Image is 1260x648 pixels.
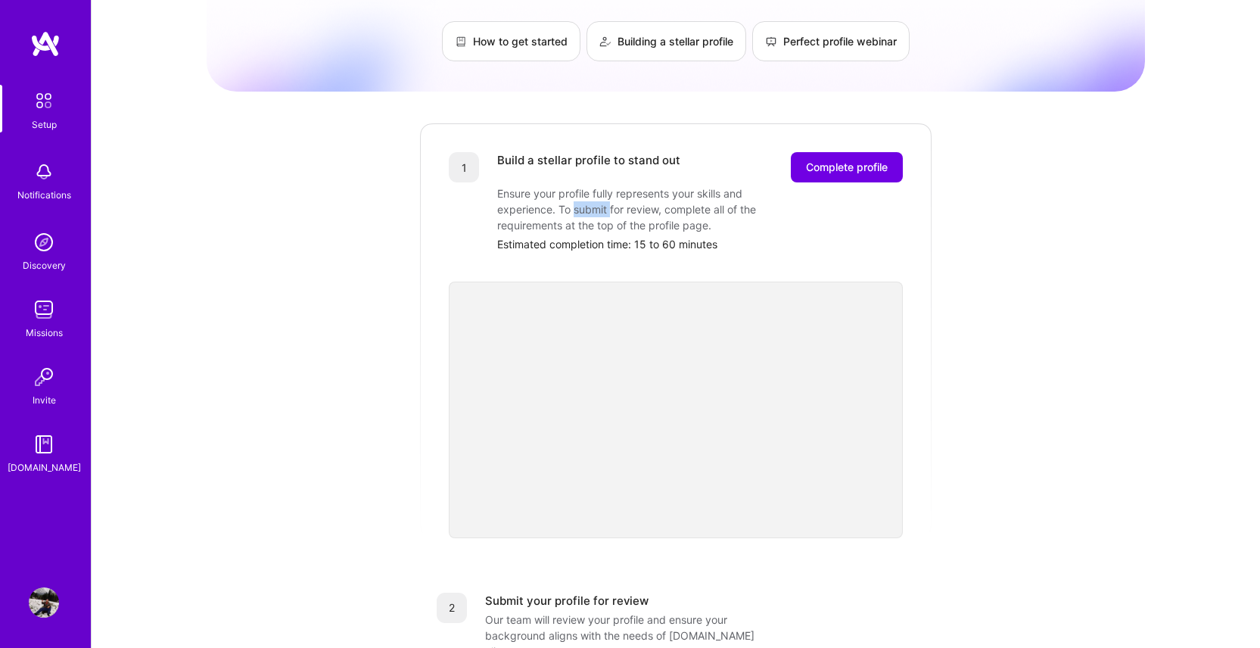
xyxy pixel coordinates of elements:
[806,160,888,175] span: Complete profile
[791,152,903,182] button: Complete profile
[28,85,60,117] img: setup
[442,21,580,61] a: How to get started
[23,257,66,273] div: Discovery
[497,236,903,252] div: Estimated completion time: 15 to 60 minutes
[29,362,59,392] img: Invite
[30,30,61,58] img: logo
[29,429,59,460] img: guide book
[449,282,903,538] iframe: video
[33,392,56,408] div: Invite
[765,36,777,48] img: Perfect profile webinar
[29,157,59,187] img: bell
[586,21,746,61] a: Building a stellar profile
[32,117,57,132] div: Setup
[29,294,59,325] img: teamwork
[17,187,71,203] div: Notifications
[455,36,467,48] img: How to get started
[29,587,59,618] img: User Avatar
[599,36,611,48] img: Building a stellar profile
[26,325,63,341] div: Missions
[497,185,800,233] div: Ensure your profile fully represents your skills and experience. To submit for review, complete a...
[29,227,59,257] img: discovery
[497,152,680,182] div: Build a stellar profile to stand out
[437,593,467,623] div: 2
[752,21,910,61] a: Perfect profile webinar
[8,460,81,475] div: [DOMAIN_NAME]
[25,587,63,618] a: User Avatar
[449,152,479,182] div: 1
[485,593,649,609] div: Submit your profile for review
